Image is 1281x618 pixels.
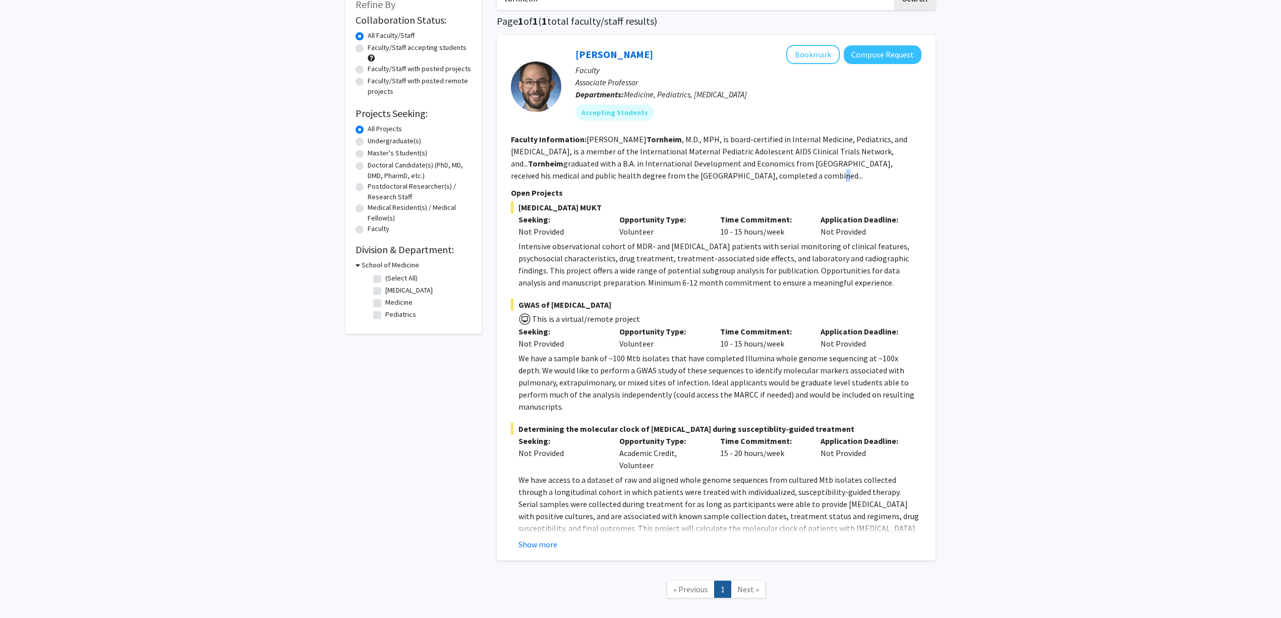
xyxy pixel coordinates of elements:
label: Faculty/Staff accepting students [368,42,467,53]
label: Postdoctoral Researcher(s) / Research Staff [368,181,472,202]
h2: Projects Seeking: [356,107,472,120]
label: All Faculty/Staff [368,30,415,41]
p: Seeking: [518,435,604,447]
p: Opportunity Type: [619,325,705,338]
span: 1 [533,15,538,27]
p: Opportunity Type: [619,213,705,226]
span: Next » [737,584,759,594]
div: 15 - 20 hours/week [713,435,813,471]
h1: Page of ( total faculty/staff results) [497,15,936,27]
p: Time Commitment: [720,325,806,338]
a: 1 [714,581,731,598]
div: Not Provided [813,435,914,471]
span: « Previous [673,584,708,594]
p: Time Commitment: [720,435,806,447]
div: Not Provided [518,447,604,459]
p: Intensive observational cohort of MDR- and [MEDICAL_DATA] patients with serial monitoring of clin... [518,240,921,289]
label: Doctoral Candidate(s) (PhD, MD, DMD, PharmD, etc.) [368,160,472,181]
h3: School of Medicine [362,260,419,270]
b: Tornheim [528,158,563,168]
p: We have a sample bank of ~100 Mtb isolates that have completed Illumina whole genome sequencing a... [518,352,921,413]
div: Not Provided [813,213,914,238]
p: Application Deadline: [821,213,906,226]
label: Faculty/Staff with posted remote projects [368,76,472,97]
span: 1 [542,15,547,27]
p: Application Deadline: [821,325,906,338]
div: Volunteer [612,213,713,238]
mat-chip: Accepting Students [575,104,654,121]
nav: Page navigation [497,571,936,611]
div: Not Provided [518,226,604,238]
a: [PERSON_NAME] [575,48,653,61]
div: Volunteer [612,325,713,350]
label: All Projects [368,124,402,134]
label: Master's Student(s) [368,148,427,158]
p: Application Deadline: [821,435,906,447]
label: (Select All) [385,273,418,284]
iframe: Chat [8,573,43,610]
b: Faculty Information: [511,134,587,144]
label: Pediatrics [385,309,416,320]
fg-read-more: [PERSON_NAME] , M.D., MPH, is board-certified in Internal Medicine, Pediatrics, and [MEDICAL_DATA... [511,134,907,181]
span: 1 [518,15,523,27]
p: Associate Professor [575,76,921,88]
h2: Division & Department: [356,244,472,256]
a: Previous Page [667,581,715,598]
label: [MEDICAL_DATA] [385,285,433,296]
p: Seeking: [518,325,604,338]
div: 10 - 15 hours/week [713,213,813,238]
p: Seeking: [518,213,604,226]
b: Departments: [575,89,624,99]
span: GWAS of [MEDICAL_DATA] [511,299,921,311]
h2: Collaboration Status: [356,14,472,26]
span: [MEDICAL_DATA] MUKT [511,201,921,213]
label: Faculty/Staff with posted projects [368,64,471,74]
b: Tornheim [647,134,682,144]
span: Determining the molecular clock of [MEDICAL_DATA] during susceptiblity-guided treatment [511,423,921,435]
button: Show more [518,538,557,550]
p: Faculty [575,64,921,76]
p: Open Projects [511,187,921,199]
p: Opportunity Type: [619,435,705,447]
span: This is a virtual/remote project [531,314,640,324]
label: Faculty [368,223,389,234]
p: Time Commitment: [720,213,806,226]
div: Not Provided [813,325,914,350]
label: Medicine [385,297,413,308]
button: Add Jeffrey Tornheim to Bookmarks [786,45,840,64]
p: We have access to a dataset of raw and aligned whole genome sequences from cultured Mtb isolates ... [518,474,921,583]
a: Next Page [731,581,766,598]
div: Not Provided [518,338,604,350]
div: Academic Credit, Volunteer [612,435,713,471]
label: Medical Resident(s) / Medical Fellow(s) [368,202,472,223]
div: 10 - 15 hours/week [713,325,813,350]
label: Undergraduate(s) [368,136,421,146]
span: Medicine, Pediatrics, [MEDICAL_DATA] [624,89,747,99]
button: Compose Request to Jeffrey Tornheim [844,45,921,64]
